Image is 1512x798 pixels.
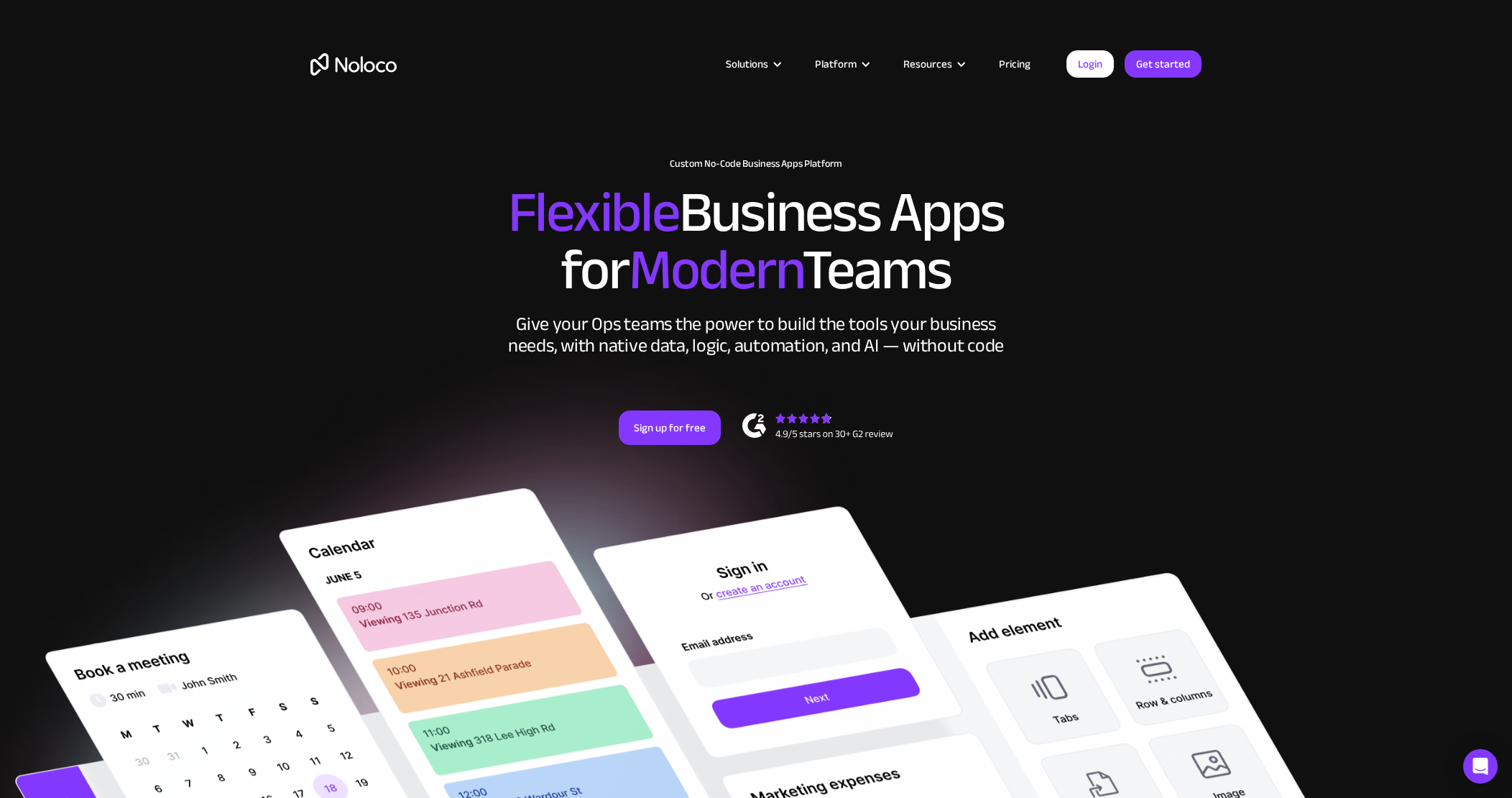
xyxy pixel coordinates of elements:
[310,184,1202,299] h2: Business Apps for Teams
[708,55,797,73] div: Solutions
[310,158,1202,170] h1: Custom No-Code Business Apps Platform
[310,53,397,75] a: home
[1125,50,1202,78] a: Get started
[903,55,952,73] div: Resources
[1463,749,1498,784] div: Open Intercom Messenger
[981,55,1048,73] a: Pricing
[508,159,679,266] span: Flexible
[629,216,802,324] span: Modern
[504,313,1008,357] div: Give your Ops teams the power to build the tools your business needs, with native data, logic, au...
[619,411,721,445] a: Sign up for free
[797,55,885,73] div: Platform
[885,55,981,73] div: Resources
[1066,50,1114,78] a: Login
[815,55,857,73] div: Platform
[726,55,768,73] div: Solutions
